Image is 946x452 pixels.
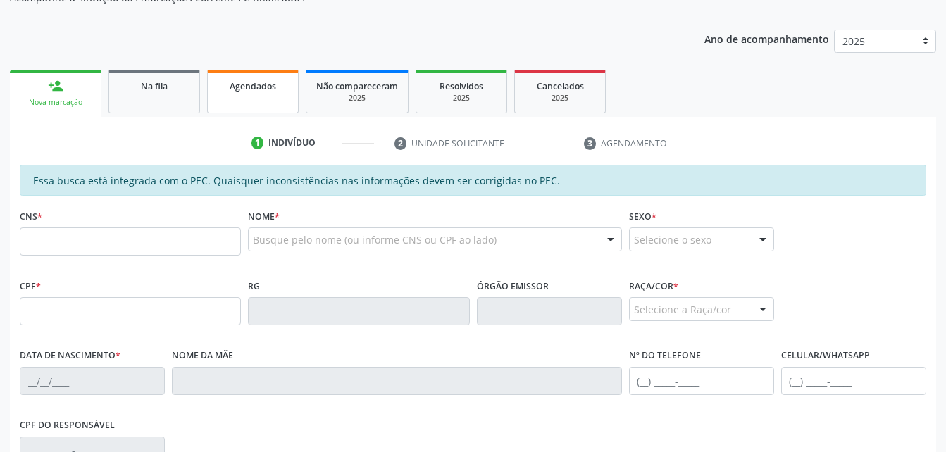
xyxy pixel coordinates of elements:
[253,232,497,247] span: Busque pelo nome (ou informe CNS ou CPF ao lado)
[20,367,165,395] input: __/__/____
[248,275,260,297] label: RG
[20,165,926,196] div: Essa busca está integrada com o PEC. Quaisquer inconsistências nas informações devem ser corrigid...
[20,345,120,367] label: Data de nascimento
[230,80,276,92] span: Agendados
[634,232,711,247] span: Selecione o sexo
[781,367,926,395] input: (__) _____-_____
[704,30,829,47] p: Ano de acompanhamento
[268,137,316,149] div: Indivíduo
[316,93,398,103] div: 2025
[141,80,168,92] span: Na fila
[20,97,92,108] div: Nova marcação
[634,302,731,317] span: Selecione a Raça/cor
[629,206,656,227] label: Sexo
[20,275,41,297] label: CPF
[537,80,584,92] span: Cancelados
[629,345,701,367] label: Nº do Telefone
[477,275,549,297] label: Órgão emissor
[20,206,42,227] label: CNS
[426,93,497,103] div: 2025
[251,137,264,149] div: 1
[629,275,678,297] label: Raça/cor
[440,80,483,92] span: Resolvidos
[20,415,115,437] label: CPF do responsável
[525,93,595,103] div: 2025
[316,80,398,92] span: Não compareceram
[781,345,870,367] label: Celular/WhatsApp
[172,345,233,367] label: Nome da mãe
[629,367,774,395] input: (__) _____-_____
[48,78,63,94] div: person_add
[248,206,280,227] label: Nome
